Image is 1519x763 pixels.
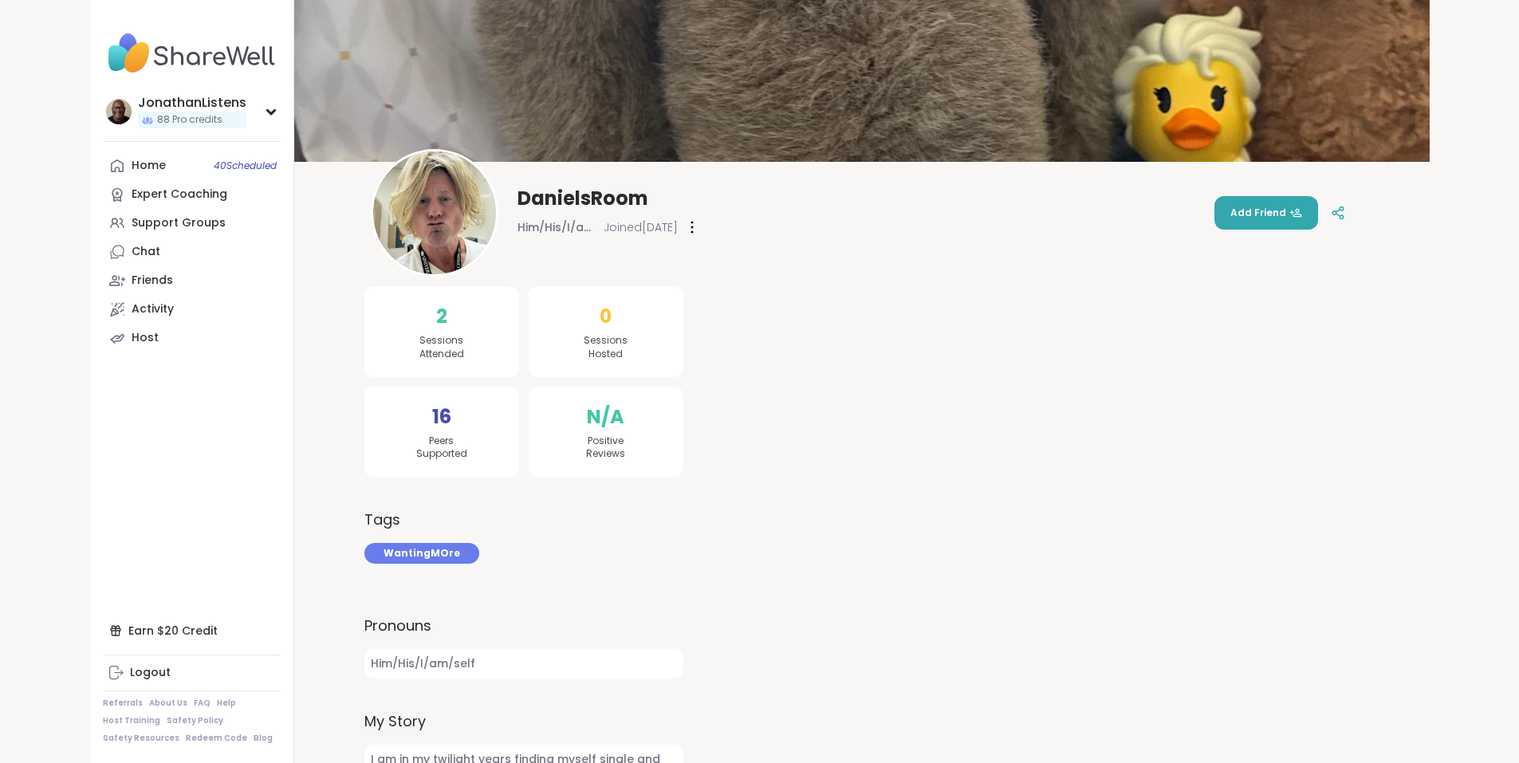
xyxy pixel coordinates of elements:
[132,158,166,174] div: Home
[103,698,143,709] a: Referrals
[364,509,400,530] h3: Tags
[587,403,624,431] span: N/A
[604,219,678,235] span: Joined [DATE]
[419,334,464,361] span: Sessions Attended
[103,180,281,209] a: Expert Coaching
[214,159,277,172] span: 40 Scheduled
[132,301,174,317] div: Activity
[130,665,171,681] div: Logout
[517,186,648,211] span: DanielsRoom
[194,698,211,709] a: FAQ
[132,273,173,289] div: Friends
[584,334,628,361] span: Sessions Hosted
[103,151,281,180] a: Home40Scheduled
[254,733,273,744] a: Blog
[132,244,160,260] div: Chat
[132,215,226,231] div: Support Groups
[436,302,447,331] span: 2
[103,324,281,352] a: Host
[432,403,451,431] span: 16
[384,546,460,560] span: WantingMOre
[364,710,683,732] label: My Story
[364,615,683,636] label: Pronouns
[103,209,281,238] a: Support Groups
[149,698,187,709] a: About Us
[416,435,467,462] span: Peers Supported
[103,733,179,744] a: Safety Resources
[1214,196,1318,230] button: Add Friend
[138,94,246,112] div: JonathanListens
[103,26,281,81] img: ShareWell Nav Logo
[103,266,281,295] a: Friends
[167,715,223,726] a: Safety Policy
[103,238,281,266] a: Chat
[103,659,281,687] a: Logout
[103,715,160,726] a: Host Training
[103,616,281,645] div: Earn $20 Credit
[106,99,132,124] img: JonathanListens
[364,649,683,678] span: Him/His/I/am/self
[132,330,159,346] div: Host
[157,113,222,127] span: 88 Pro credits
[217,698,236,709] a: Help
[373,151,496,274] img: DanielsRoom
[103,295,281,324] a: Activity
[586,435,625,462] span: Positive Reviews
[132,187,227,203] div: Expert Coaching
[1230,206,1302,220] span: Add Friend
[600,302,612,331] span: 0
[517,219,597,235] span: Him/His/I/am/self
[186,733,247,744] a: Redeem Code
